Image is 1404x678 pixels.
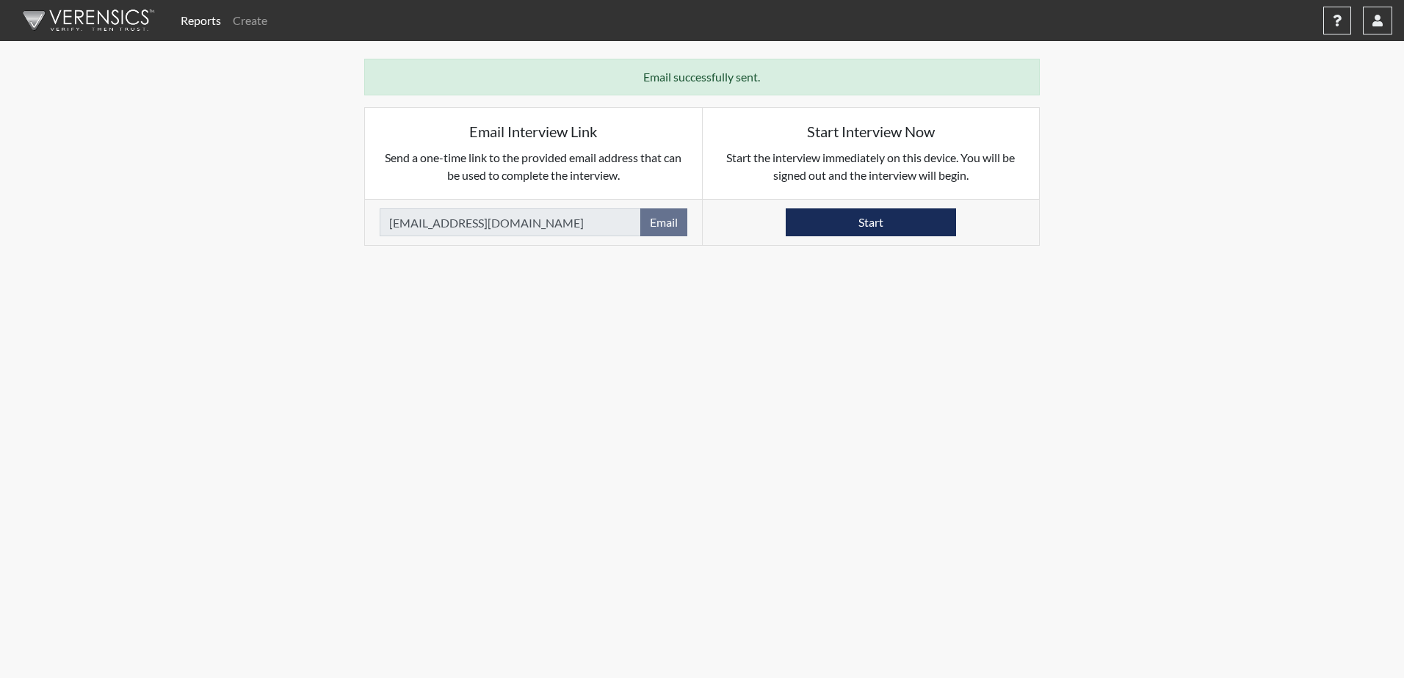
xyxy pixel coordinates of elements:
a: Reports [175,6,227,35]
p: Send a one-time link to the provided email address that can be used to complete the interview. [380,149,687,184]
h5: Start Interview Now [717,123,1025,140]
h5: Email Interview Link [380,123,687,140]
p: Email successfully sent. [380,68,1024,86]
p: Start the interview immediately on this device. You will be signed out and the interview will begin. [717,149,1025,184]
button: Start [786,208,956,236]
button: Email [640,208,687,236]
input: Email Address [380,208,641,236]
a: Create [227,6,273,35]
